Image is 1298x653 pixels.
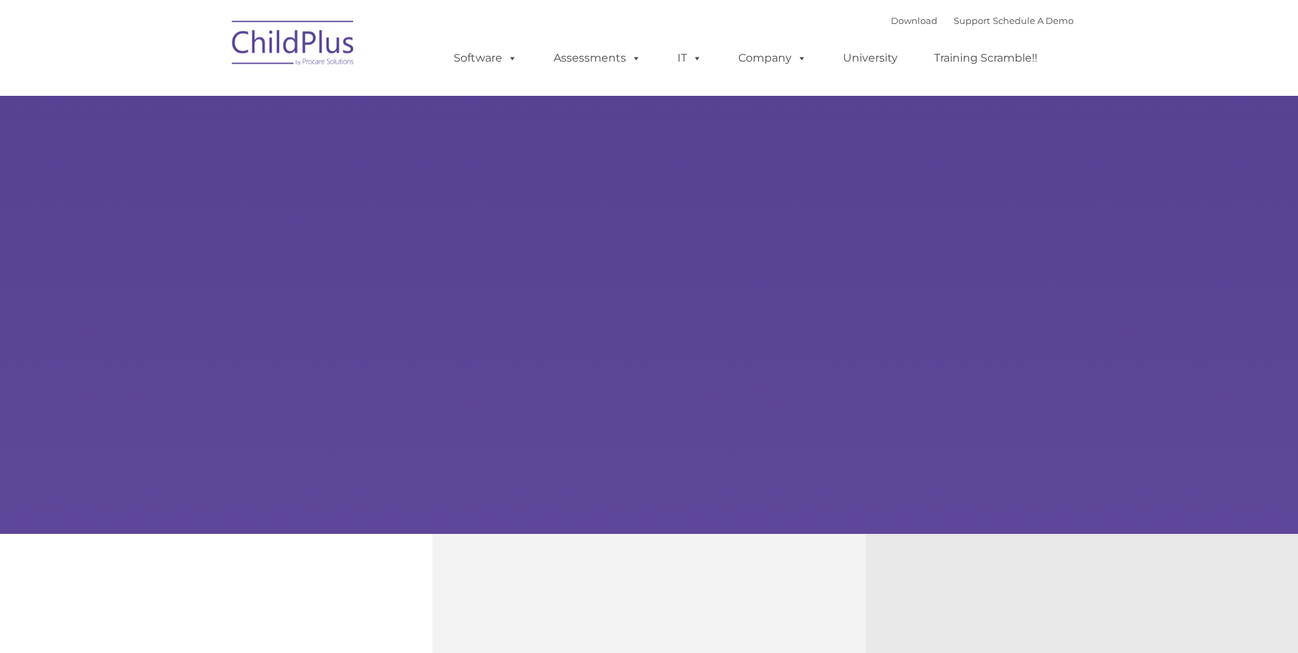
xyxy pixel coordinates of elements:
a: Support [954,15,990,26]
a: Download [891,15,937,26]
a: Assessments [540,44,655,72]
a: Software [440,44,531,72]
a: University [829,44,911,72]
a: Schedule A Demo [993,15,1074,26]
a: IT [664,44,716,72]
img: ChildPlus by Procare Solutions [225,11,362,79]
font: | [891,15,1074,26]
a: Training Scramble!! [920,44,1051,72]
a: Company [725,44,820,72]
